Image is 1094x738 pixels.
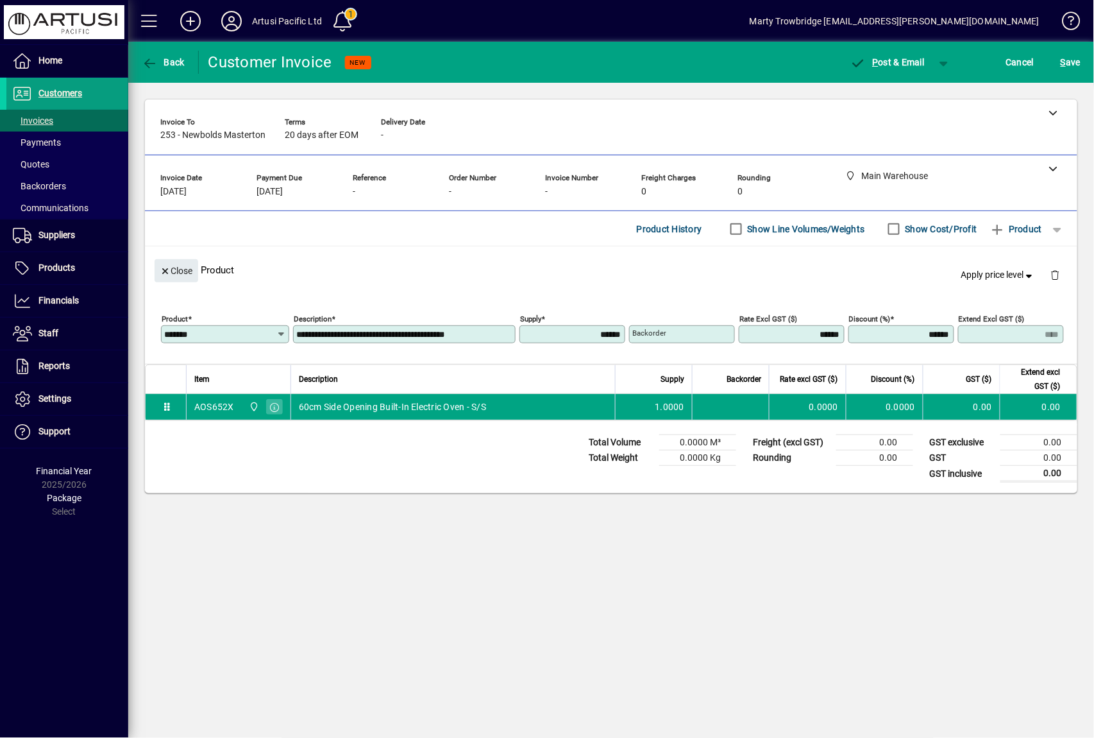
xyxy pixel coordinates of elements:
[38,295,79,305] span: Financials
[139,51,188,74] button: Back
[6,110,128,132] a: Invoices
[353,187,355,197] span: -
[6,416,128,448] a: Support
[582,451,659,466] td: Total Weight
[13,159,49,169] span: Quotes
[13,116,53,126] span: Invoices
[6,285,128,317] a: Financials
[1061,52,1081,73] span: ave
[903,223,977,236] label: Show Cost/Profit
[923,466,1000,482] td: GST inclusive
[780,372,838,386] span: Rate excl GST ($)
[381,130,383,141] span: -
[746,451,836,466] td: Rounding
[582,435,659,451] td: Total Volume
[956,264,1041,287] button: Apply price level
[38,230,75,240] span: Suppliers
[38,262,75,273] span: Products
[923,435,1000,451] td: GST exclusive
[846,394,923,420] td: 0.0000
[208,52,332,73] div: Customer Invoice
[6,350,128,382] a: Reports
[13,203,88,213] span: Communications
[1052,3,1078,44] a: Knowledge Base
[38,361,70,371] span: Reports
[252,11,322,31] div: Artusi Pacific Ltd
[38,328,58,338] span: Staff
[155,259,198,282] button: Close
[37,466,92,476] span: Financial Year
[47,493,81,503] span: Package
[661,372,684,386] span: Supply
[1040,269,1071,280] app-page-header-button: Delete
[1040,259,1071,290] button: Delete
[211,10,252,33] button: Profile
[1000,435,1077,451] td: 0.00
[6,383,128,415] a: Settings
[637,219,702,239] span: Product History
[1061,57,1066,67] span: S
[961,268,1036,282] span: Apply price level
[1003,51,1038,74] button: Cancel
[737,187,743,197] span: 0
[299,400,487,413] span: 60cm Side Opening Built-In Electric Oven - S/S
[6,197,128,219] a: Communications
[844,51,931,74] button: Post & Email
[959,314,1025,323] mat-label: Extend excl GST ($)
[160,261,193,282] span: Close
[285,130,358,141] span: 20 days after EOM
[873,57,879,67] span: P
[6,132,128,153] a: Payments
[1000,451,1077,466] td: 0.00
[128,51,199,74] app-page-header-button: Back
[923,451,1000,466] td: GST
[923,394,1000,420] td: 0.00
[641,187,646,197] span: 0
[160,187,187,197] span: [DATE]
[6,219,128,252] a: Suppliers
[655,400,685,413] span: 1.0000
[246,400,260,414] span: Main Warehouse
[38,55,62,65] span: Home
[966,372,992,386] span: GST ($)
[1008,365,1061,393] span: Extend excl GST ($)
[849,314,891,323] mat-label: Discount (%)
[727,372,761,386] span: Backorder
[38,393,71,404] span: Settings
[745,223,865,236] label: Show Line Volumes/Weights
[984,218,1048,241] button: Product
[38,88,82,98] span: Customers
[13,181,66,191] span: Backorders
[299,372,338,386] span: Description
[294,314,332,323] mat-label: Description
[632,329,666,338] mat-label: Backorder
[350,58,366,67] span: NEW
[160,130,265,141] span: 253 - Newbolds Masterton
[1006,52,1034,73] span: Cancel
[145,246,1077,293] div: Product
[151,264,201,276] app-page-header-button: Close
[6,45,128,77] a: Home
[1057,51,1084,74] button: Save
[6,153,128,175] a: Quotes
[836,435,913,451] td: 0.00
[13,137,61,148] span: Payments
[545,187,548,197] span: -
[6,252,128,284] a: Products
[990,219,1042,239] span: Product
[739,314,797,323] mat-label: Rate excl GST ($)
[1000,394,1077,420] td: 0.00
[6,318,128,350] a: Staff
[194,400,234,413] div: AOS652X
[746,435,836,451] td: Freight (excl GST)
[659,435,736,451] td: 0.0000 M³
[449,187,451,197] span: -
[194,372,210,386] span: Item
[162,314,188,323] mat-label: Product
[632,218,707,241] button: Product History
[777,400,838,413] div: 0.0000
[836,451,913,466] td: 0.00
[170,10,211,33] button: Add
[659,451,736,466] td: 0.0000 Kg
[1000,466,1077,482] td: 0.00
